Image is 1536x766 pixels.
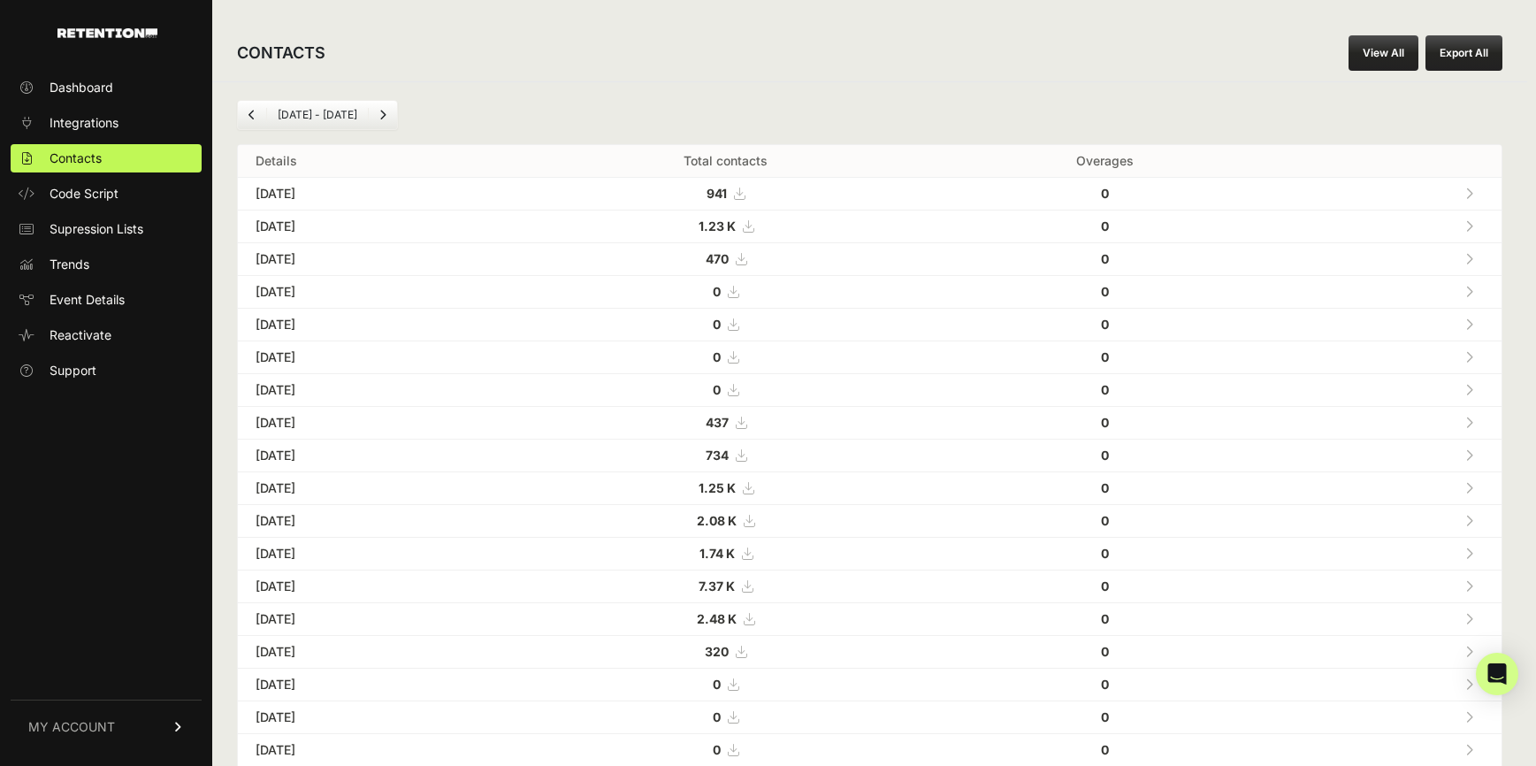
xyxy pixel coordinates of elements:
strong: 1.23 K [699,218,736,234]
strong: 0 [1101,284,1109,299]
a: 470 [706,251,746,266]
button: Export All [1425,35,1502,71]
strong: 437 [706,415,729,430]
div: Open Intercom Messenger [1476,653,1518,695]
td: [DATE] [238,505,513,538]
a: Trends [11,250,202,279]
strong: 1.25 K [699,480,736,495]
strong: 470 [706,251,729,266]
span: MY ACCOUNT [28,718,115,736]
strong: 0 [1101,578,1109,594]
a: Integrations [11,109,202,137]
strong: 7.37 K [699,578,735,594]
td: [DATE] [238,603,513,636]
a: 1.23 K [699,218,753,234]
a: 2.08 K [697,513,754,528]
a: Reactivate [11,321,202,349]
a: Dashboard [11,73,202,102]
a: Previous [238,101,266,129]
li: [DATE] - [DATE] [266,108,368,122]
a: Contacts [11,144,202,172]
td: [DATE] [238,440,513,472]
td: [DATE] [238,669,513,701]
strong: 320 [705,644,729,659]
strong: 0 [1101,709,1109,724]
th: Overages [939,145,1271,178]
td: [DATE] [238,243,513,276]
a: Event Details [11,286,202,314]
span: Support [50,362,96,379]
td: [DATE] [238,571,513,603]
th: Total contacts [513,145,939,178]
a: Supression Lists [11,215,202,243]
td: [DATE] [238,178,513,211]
a: 7.37 K [699,578,753,594]
span: Trends [50,256,89,273]
strong: 0 [1101,415,1109,430]
strong: 0 [1101,677,1109,692]
span: Event Details [50,291,125,309]
th: Details [238,145,513,178]
a: 1.25 K [699,480,753,495]
a: Code Script [11,180,202,208]
td: [DATE] [238,276,513,309]
strong: 0 [1101,317,1109,332]
span: Integrations [50,114,118,132]
a: View All [1349,35,1418,71]
span: Contacts [50,149,102,167]
span: Dashboard [50,79,113,96]
span: Supression Lists [50,220,143,238]
h2: CONTACTS [237,41,325,65]
a: 734 [706,448,746,463]
td: [DATE] [238,407,513,440]
strong: 0 [1101,480,1109,495]
strong: 0 [1101,611,1109,626]
td: [DATE] [238,309,513,341]
img: Retention.com [57,28,157,38]
strong: 0 [713,677,721,692]
td: [DATE] [238,701,513,734]
strong: 0 [713,382,721,397]
td: [DATE] [238,636,513,669]
a: 1.74 K [699,546,753,561]
strong: 0 [1101,742,1109,757]
strong: 0 [1101,349,1109,364]
strong: 2.08 K [697,513,737,528]
td: [DATE] [238,341,513,374]
td: [DATE] [238,472,513,505]
strong: 1.74 K [699,546,735,561]
a: 320 [705,644,746,659]
strong: 0 [713,349,721,364]
td: [DATE] [238,538,513,571]
strong: 0 [1101,448,1109,463]
a: MY ACCOUNT [11,700,202,754]
a: 941 [707,186,745,201]
strong: 0 [1101,186,1109,201]
td: [DATE] [238,374,513,407]
span: Code Script [50,185,118,203]
strong: 0 [1101,513,1109,528]
strong: 0 [1101,546,1109,561]
strong: 2.48 K [697,611,737,626]
a: 2.48 K [697,611,754,626]
span: Reactivate [50,326,111,344]
td: [DATE] [238,211,513,243]
strong: 0 [1101,251,1109,266]
a: 437 [706,415,746,430]
strong: 0 [713,709,721,724]
strong: 0 [1101,382,1109,397]
a: Support [11,356,202,385]
strong: 0 [1101,218,1109,234]
strong: 0 [713,742,721,757]
a: Next [369,101,397,129]
strong: 0 [713,284,721,299]
strong: 0 [1101,644,1109,659]
strong: 941 [707,186,727,201]
strong: 734 [706,448,729,463]
strong: 0 [713,317,721,332]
